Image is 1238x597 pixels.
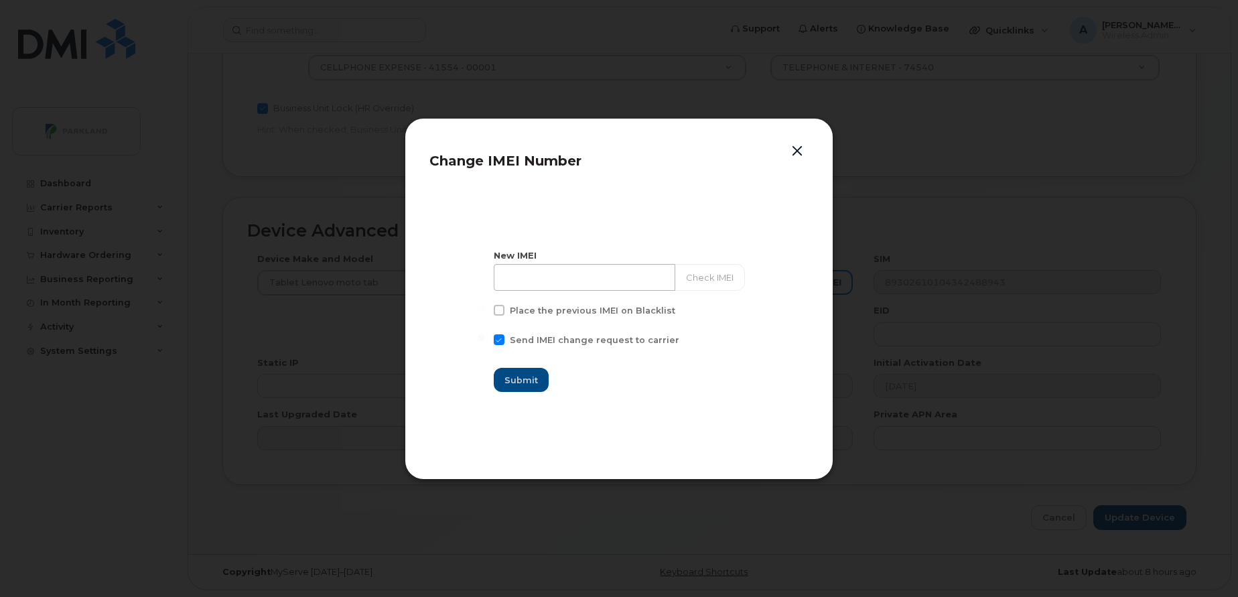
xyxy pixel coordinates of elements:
[510,306,675,316] span: Place the previous IMEI on Blacklist
[478,305,484,312] input: Place the previous IMEI on Blacklist
[504,374,538,387] span: Submit
[478,334,484,341] input: Send IMEI change request to carrier
[675,264,745,291] button: Check IMEI
[429,153,581,169] span: Change IMEI Number
[510,335,679,345] span: Send IMEI change request to carrier
[494,249,745,262] div: New IMEI
[494,368,549,392] button: Submit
